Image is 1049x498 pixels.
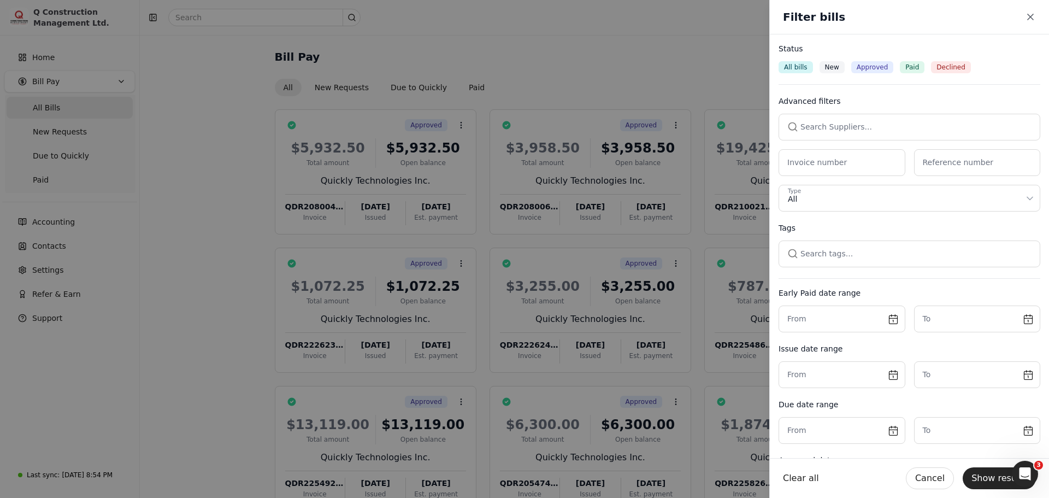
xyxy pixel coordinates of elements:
[779,222,1040,234] div: Tags
[1012,461,1038,487] iframe: Intercom live chat
[779,288,1040,299] div: Early Paid date range
[963,467,1036,489] button: Show results
[900,61,924,73] button: Paid
[787,313,806,325] label: From
[787,157,847,168] label: Invoice number
[784,62,808,72] span: All bills
[931,61,971,73] button: Declined
[923,313,931,325] label: To
[779,361,905,388] button: From
[779,61,813,73] button: All bills
[779,399,1040,411] div: Due date range
[914,417,1041,444] button: To
[936,62,965,72] span: Declined
[779,306,905,332] button: From
[787,425,806,436] label: From
[857,62,888,72] span: Approved
[923,157,994,168] label: Reference number
[1034,461,1043,470] span: 3
[788,187,801,196] div: Type
[779,343,1040,355] div: Issue date range
[779,43,1040,55] div: Status
[820,61,845,73] button: New
[914,306,1041,332] button: To
[779,455,1040,466] div: Approved date range
[783,467,819,489] button: Clear all
[905,62,919,72] span: Paid
[923,369,931,380] label: To
[783,9,845,25] h2: Filter bills
[923,425,931,436] label: To
[779,417,905,444] button: From
[787,369,806,380] label: From
[851,61,894,73] button: Approved
[914,361,1041,388] button: To
[779,96,1040,107] div: Advanced filters
[825,62,839,72] span: New
[906,467,954,489] button: Cancel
